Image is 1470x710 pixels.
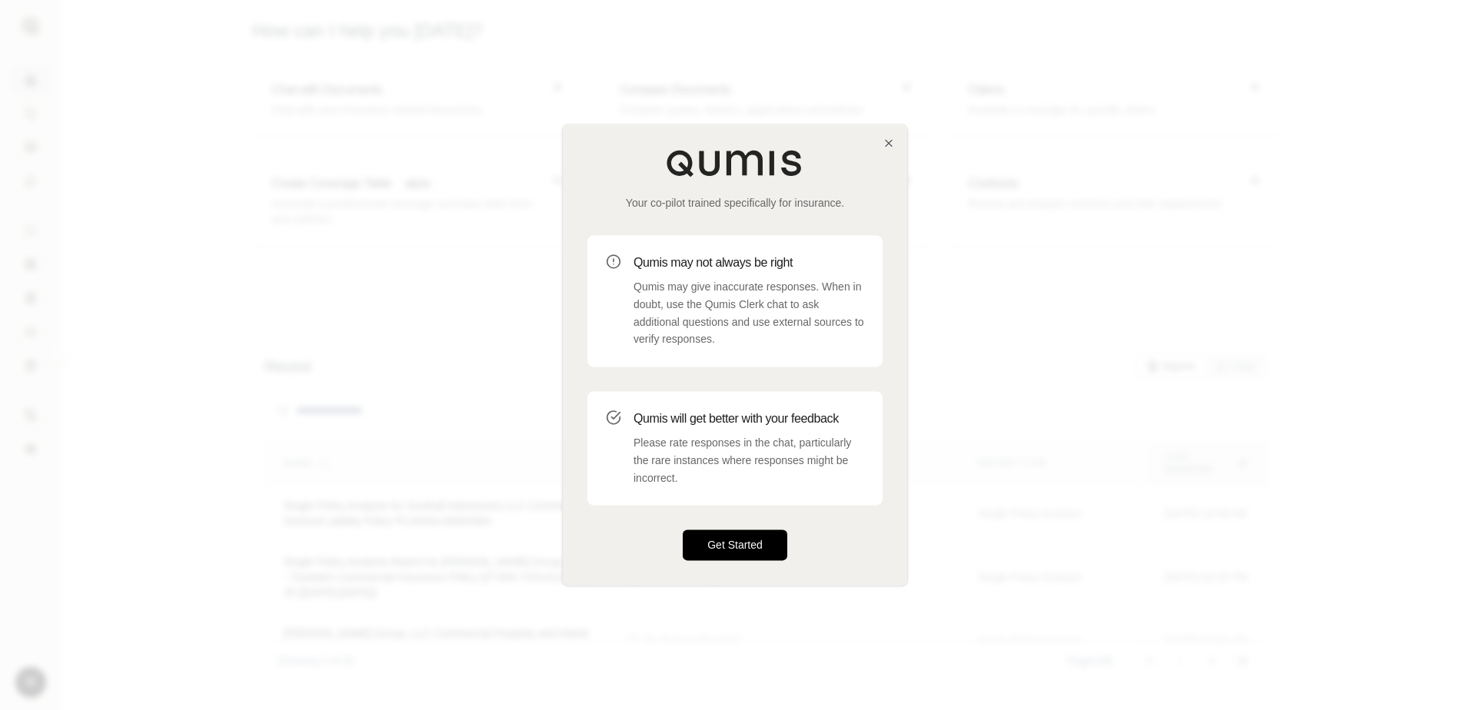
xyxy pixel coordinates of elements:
[587,195,883,211] p: Your co-pilot trained specifically for insurance.
[634,410,864,428] h3: Qumis will get better with your feedback
[634,254,864,272] h3: Qumis may not always be right
[634,434,864,486] p: Please rate responses in the chat, particularly the rare instances where responses might be incor...
[666,149,804,177] img: Qumis Logo
[683,530,787,561] button: Get Started
[634,278,864,348] p: Qumis may give inaccurate responses. When in doubt, use the Qumis Clerk chat to ask additional qu...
